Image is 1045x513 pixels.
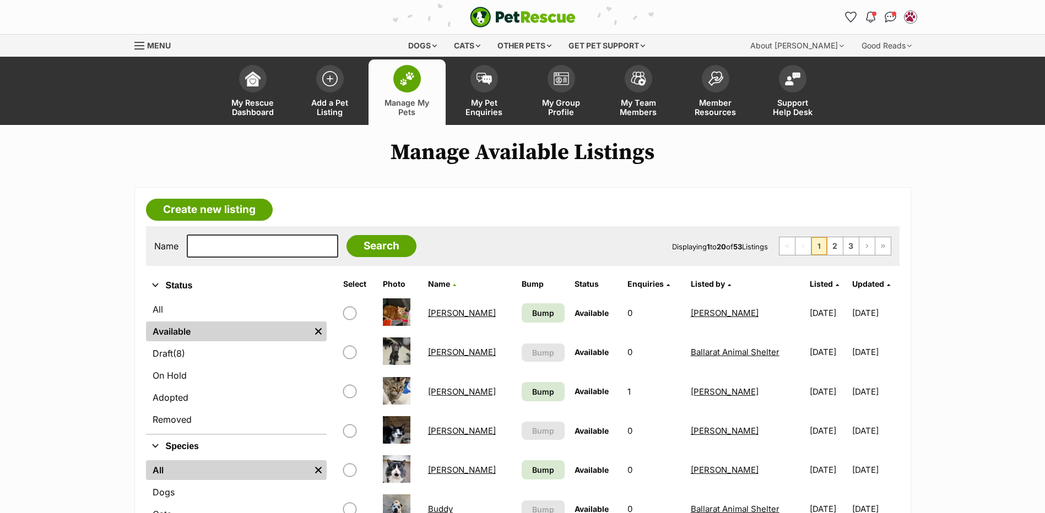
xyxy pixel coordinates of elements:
button: Bump [522,422,565,440]
th: Photo [378,275,423,293]
td: 0 [623,451,685,489]
td: 0 [623,333,685,371]
img: team-members-icon-5396bd8760b3fe7c0b43da4ab00e1e3bb1a5d9ba89233759b79545d2d3fc5d0d.svg [631,72,646,86]
th: Bump [517,275,569,293]
a: Last page [875,237,891,255]
a: Draft [146,343,327,363]
a: [PERSON_NAME] [428,308,496,318]
a: [PERSON_NAME] [428,425,496,436]
a: Available [146,321,310,341]
td: [DATE] [805,294,851,332]
a: [PERSON_NAME] [428,347,496,357]
span: translation missing: en.admin.listings.index.attributes.enquiries [627,279,664,288]
a: [PERSON_NAME] [691,308,759,318]
a: All [146,460,310,480]
a: My Pet Enquiries [446,59,523,125]
th: Status [570,275,622,293]
span: Previous page [795,237,811,255]
span: First page [779,237,795,255]
a: Updated [852,279,890,288]
span: Available [575,386,609,396]
a: On Hold [146,365,327,385]
span: Bump [532,386,554,397]
a: Manage My Pets [369,59,446,125]
a: Remove filter [310,460,327,480]
td: [DATE] [805,412,851,450]
td: [DATE] [852,451,898,489]
div: Dogs [400,35,445,57]
span: My Rescue Dashboard [228,98,278,117]
span: My Team Members [614,98,663,117]
input: Search [346,235,416,257]
a: Remove filter [310,321,327,341]
span: Manage My Pets [382,98,432,117]
span: Name [428,279,450,288]
a: [PERSON_NAME] [691,386,759,397]
a: Page 2 [827,237,843,255]
ul: Account quick links [842,8,919,26]
strong: 53 [733,242,742,251]
div: Status [146,297,327,434]
img: manage-my-pets-icon-02211641906a0b7f246fdf0571729dbe1e7629f14944591b6c1af311fb30b64b.svg [399,72,415,86]
img: pet-enquiries-icon-7e3ad2cf08bfb03b45e93fb7055b45f3efa6380592205ae92323e6603595dc1f.svg [477,73,492,85]
a: Removed [146,410,327,429]
a: All [146,299,327,319]
td: [DATE] [852,294,898,332]
span: (8) [173,347,185,360]
a: Bump [522,460,565,479]
a: Listed by [691,279,731,288]
span: Member Resources [691,98,740,117]
a: Adopted [146,388,327,407]
span: Add a Pet Listing [305,98,355,117]
td: 0 [623,294,685,332]
label: Name [154,241,178,251]
a: [PERSON_NAME] [691,465,759,475]
nav: Pagination [779,237,891,255]
a: Name [428,279,456,288]
span: Page 1 [811,237,827,255]
a: Conversations [882,8,900,26]
td: [DATE] [805,373,851,411]
a: Member Resources [677,59,754,125]
button: Bump [522,343,565,362]
img: group-profile-icon-3fa3cf56718a62981997c0bc7e787c4b2cf8bcc04b72c1350f741eb67cf2f40e.svg [554,72,569,85]
span: Menu [147,41,171,50]
td: [DATE] [852,412,898,450]
img: logo-e224e6f780fb5917bec1dbf3a21bbac754714ae5b6737aabdf751b685950b380.svg [470,7,576,28]
strong: 20 [717,242,726,251]
a: Create new listing [146,199,273,221]
div: Get pet support [561,35,653,57]
button: Notifications [862,8,880,26]
strong: 1 [707,242,710,251]
div: Other pets [490,35,559,57]
span: Available [575,465,609,474]
a: [PERSON_NAME] [428,386,496,397]
span: Bump [532,307,554,319]
a: [PERSON_NAME] [428,465,496,475]
img: Ballarat Animal Shelter profile pic [905,12,916,23]
a: Listed [810,279,839,288]
span: Listed [810,279,833,288]
a: Ballarat Animal Shelter [691,347,779,357]
div: Good Reads [854,35,919,57]
a: Page 3 [843,237,859,255]
span: Displaying to of Listings [672,242,768,251]
td: [DATE] [805,451,851,489]
td: [DATE] [852,333,898,371]
a: Dogs [146,482,327,502]
a: [PERSON_NAME] [691,425,759,436]
span: My Pet Enquiries [459,98,509,117]
a: PetRescue [470,7,576,28]
td: 0 [623,412,685,450]
img: help-desk-icon-fdf02630f3aa405de69fd3d07c3f3aa587a6932b1a1747fa1d2bba05be0121f9.svg [785,72,800,85]
a: Favourites [842,8,860,26]
span: Support Help Desk [768,98,817,117]
span: Available [575,426,609,435]
span: Bump [532,347,554,358]
span: Bump [532,425,554,436]
span: Updated [852,279,884,288]
a: Enquiries [627,279,670,288]
button: My account [902,8,919,26]
a: Next page [859,237,875,255]
a: Bump [522,382,565,401]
